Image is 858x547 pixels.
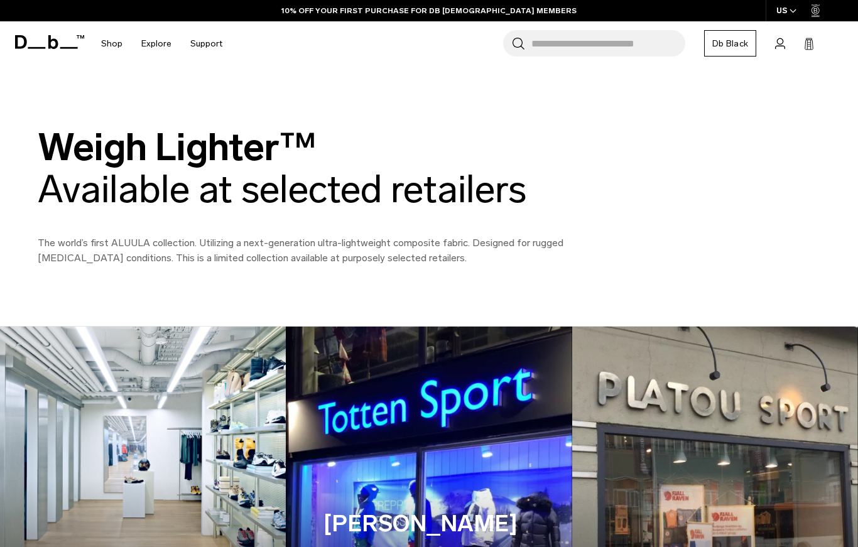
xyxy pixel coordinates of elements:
a: Explore [141,21,171,66]
a: 10% OFF YOUR FIRST PURCHASE FOR DB [DEMOGRAPHIC_DATA] MEMBERS [281,5,577,16]
nav: Main Navigation [92,21,232,66]
a: Shop [101,21,122,66]
span: Available at selected retailers [38,166,526,212]
a: Db Black [704,30,756,57]
a: Support [190,21,222,66]
div: Weigh Lighter™ [38,126,603,210]
p: The world’s first ALUULA collection. Utilizing a next-generation ultra-lightweight composite fabr... [38,236,603,266]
